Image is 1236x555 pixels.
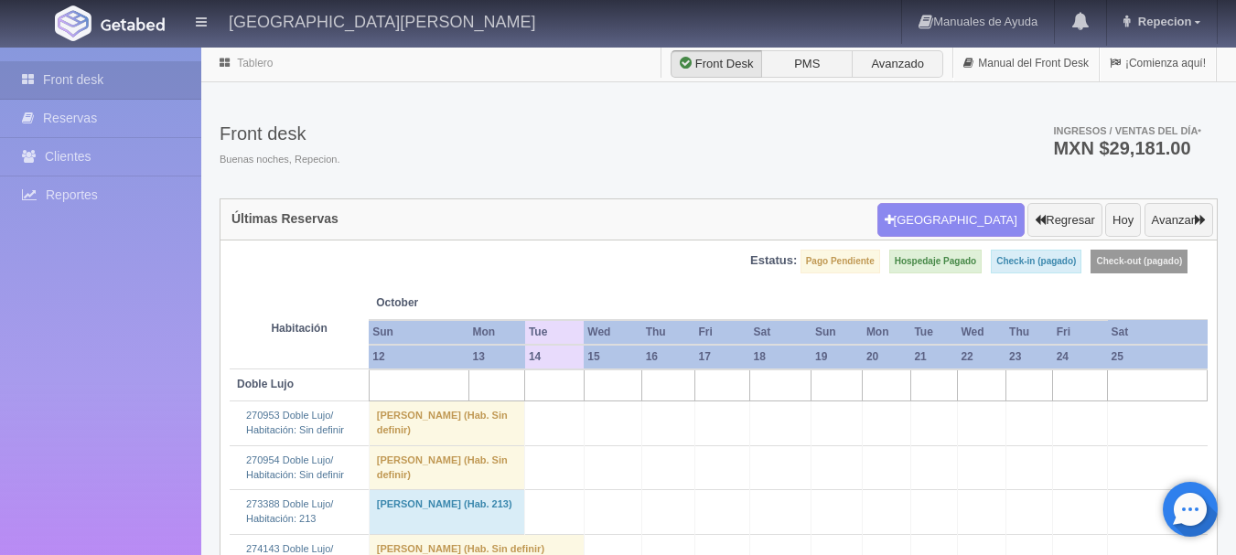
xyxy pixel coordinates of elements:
h4: Últimas Reservas [231,212,339,226]
img: Getabed [55,5,91,41]
th: 24 [1053,345,1108,369]
th: Tue [910,320,957,345]
th: Thu [642,320,695,345]
th: 18 [750,345,811,369]
th: 12 [369,345,468,369]
th: Sun [369,320,468,345]
th: 22 [957,345,1005,369]
td: [PERSON_NAME] (Hab. Sin definir) [369,401,525,445]
th: Sat [1108,320,1208,345]
h3: MXN $29,181.00 [1053,139,1201,157]
th: Fri [1053,320,1108,345]
th: 21 [910,345,957,369]
a: 270954 Doble Lujo/Habitación: Sin definir [246,454,344,480]
label: Pago Pendiente [801,250,880,273]
label: Avanzado [852,50,943,78]
th: Mon [469,320,525,345]
th: Mon [863,320,911,345]
img: Getabed [101,17,165,31]
th: Sat [750,320,811,345]
th: 13 [469,345,525,369]
span: October [376,295,518,311]
th: Fri [695,320,750,345]
h3: Front desk [220,123,339,144]
td: [PERSON_NAME] (Hab. 213) [369,490,525,534]
th: 19 [811,345,863,369]
th: 14 [525,345,584,369]
th: Wed [584,320,641,345]
a: 270953 Doble Lujo/Habitación: Sin definir [246,410,344,435]
th: 15 [584,345,641,369]
th: 23 [1005,345,1053,369]
td: [PERSON_NAME] (Hab. Sin definir) [369,445,525,489]
button: [GEOGRAPHIC_DATA] [877,203,1025,238]
span: Buenas noches, Repecion. [220,153,339,167]
a: Tablero [237,57,273,69]
th: 17 [695,345,750,369]
button: Avanzar [1145,203,1213,238]
button: Hoy [1105,203,1141,238]
label: Estatus: [750,252,797,270]
th: Wed [957,320,1005,345]
a: 273388 Doble Lujo/Habitación: 213 [246,498,333,524]
th: Sun [811,320,863,345]
button: Regresar [1027,203,1102,238]
a: Manual del Front Desk [953,46,1099,81]
span: Ingresos / Ventas del día [1053,125,1201,136]
label: Front Desk [671,50,762,78]
strong: Habitación [271,322,327,335]
th: 20 [863,345,911,369]
th: Thu [1005,320,1053,345]
a: ¡Comienza aquí! [1100,46,1216,81]
th: Tue [525,320,584,345]
h4: [GEOGRAPHIC_DATA][PERSON_NAME] [229,9,535,32]
th: 25 [1108,345,1208,369]
label: Hospedaje Pagado [889,250,982,273]
b: Doble Lujo [237,378,294,390]
label: Check-out (pagado) [1091,250,1188,273]
label: PMS [761,50,853,78]
label: Check-in (pagado) [991,250,1081,273]
span: Repecion [1134,15,1192,28]
th: 16 [642,345,695,369]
